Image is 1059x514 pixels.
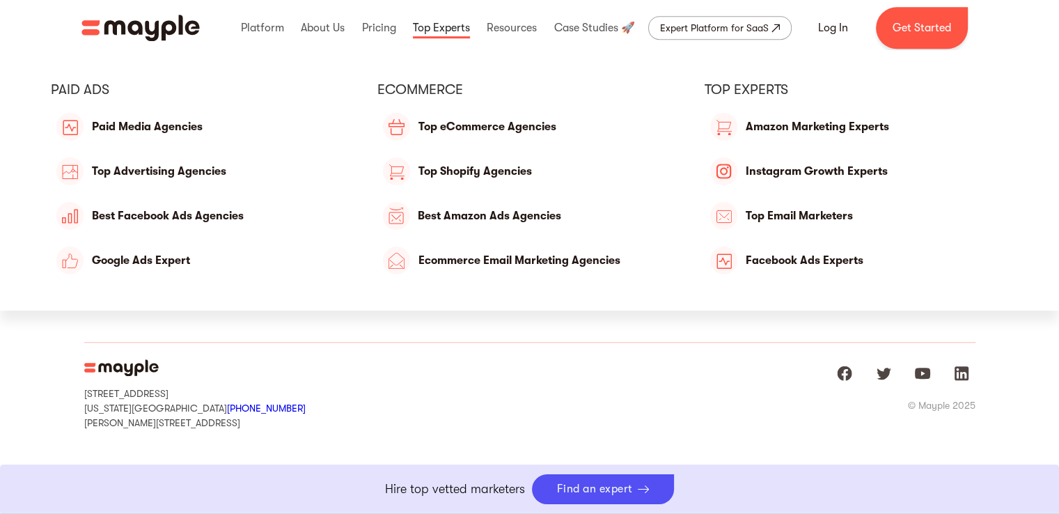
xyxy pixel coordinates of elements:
[81,15,200,41] a: home
[297,6,348,50] div: About Us
[648,16,792,40] a: Expert Platform for SaaS
[801,11,865,45] a: Log In
[908,398,975,412] div: © Mayple 2025
[660,20,769,36] div: Expert Platform for SaaS
[84,359,159,376] img: Mayple Logo
[948,359,975,387] a: Mayple at LinkedIn
[870,359,897,387] a: Mayple at Twitter
[237,6,288,50] div: Platform
[876,7,968,49] a: Get Started
[81,15,200,41] img: Mayple logo
[831,359,858,387] a: Mayple at Facebook
[409,6,473,50] div: Top Experts
[914,365,931,382] img: youtube logo
[705,81,1009,99] div: Top Experts
[84,387,306,429] div: [STREET_ADDRESS] [US_STATE][GEOGRAPHIC_DATA] [PERSON_NAME][STREET_ADDRESS]
[483,6,540,50] div: Resources
[358,6,399,50] div: Pricing
[953,365,970,382] img: linkedIn
[909,359,936,387] a: Mayple at Youtube
[227,403,306,414] a: [PHONE_NUMBER]
[51,81,355,99] div: PAID ADS
[875,365,892,382] img: twitter logo
[377,81,682,99] div: eCommerce
[836,365,853,382] img: facebook logo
